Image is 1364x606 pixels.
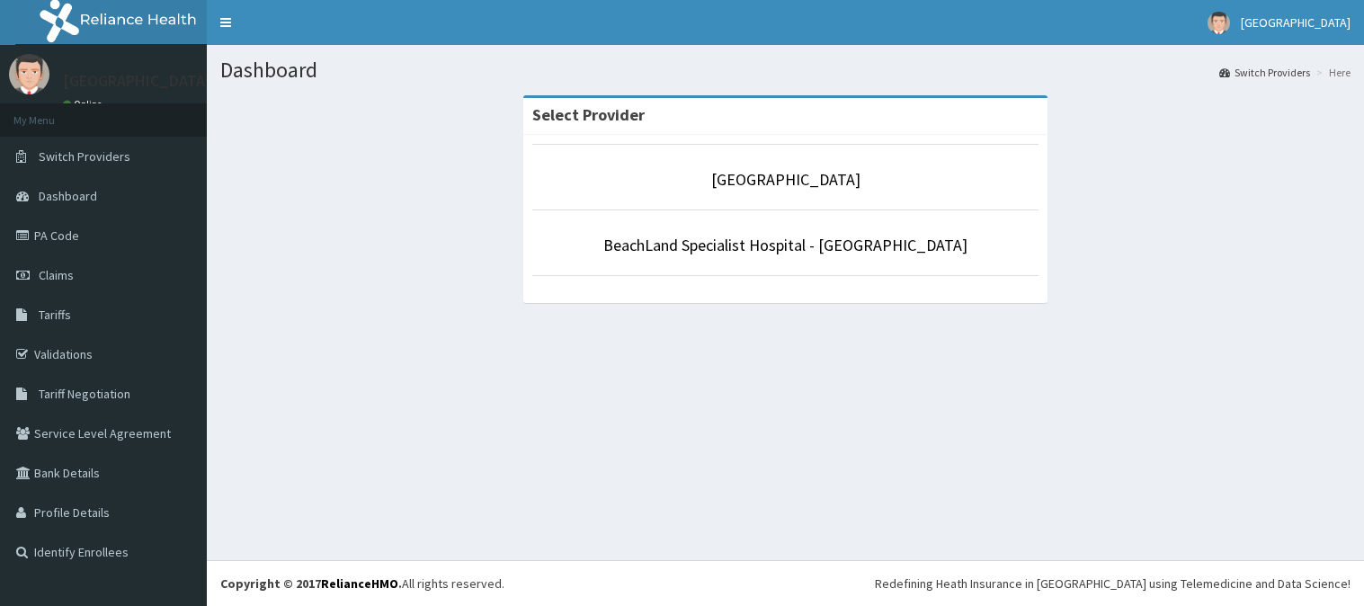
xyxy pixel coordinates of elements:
[63,98,106,111] a: Online
[220,575,402,592] strong: Copyright © 2017 .
[603,235,967,255] a: BeachLand Specialist Hospital - [GEOGRAPHIC_DATA]
[220,58,1351,82] h1: Dashboard
[207,560,1364,606] footer: All rights reserved.
[1219,65,1310,80] a: Switch Providers
[1312,65,1351,80] li: Here
[39,267,74,283] span: Claims
[63,73,211,89] p: [GEOGRAPHIC_DATA]
[39,148,130,165] span: Switch Providers
[321,575,398,592] a: RelianceHMO
[1241,14,1351,31] span: [GEOGRAPHIC_DATA]
[39,188,97,204] span: Dashboard
[875,575,1351,593] div: Redefining Heath Insurance in [GEOGRAPHIC_DATA] using Telemedicine and Data Science!
[39,386,130,402] span: Tariff Negotiation
[532,104,645,125] strong: Select Provider
[1208,12,1230,34] img: User Image
[9,54,49,94] img: User Image
[711,169,860,190] a: [GEOGRAPHIC_DATA]
[39,307,71,323] span: Tariffs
